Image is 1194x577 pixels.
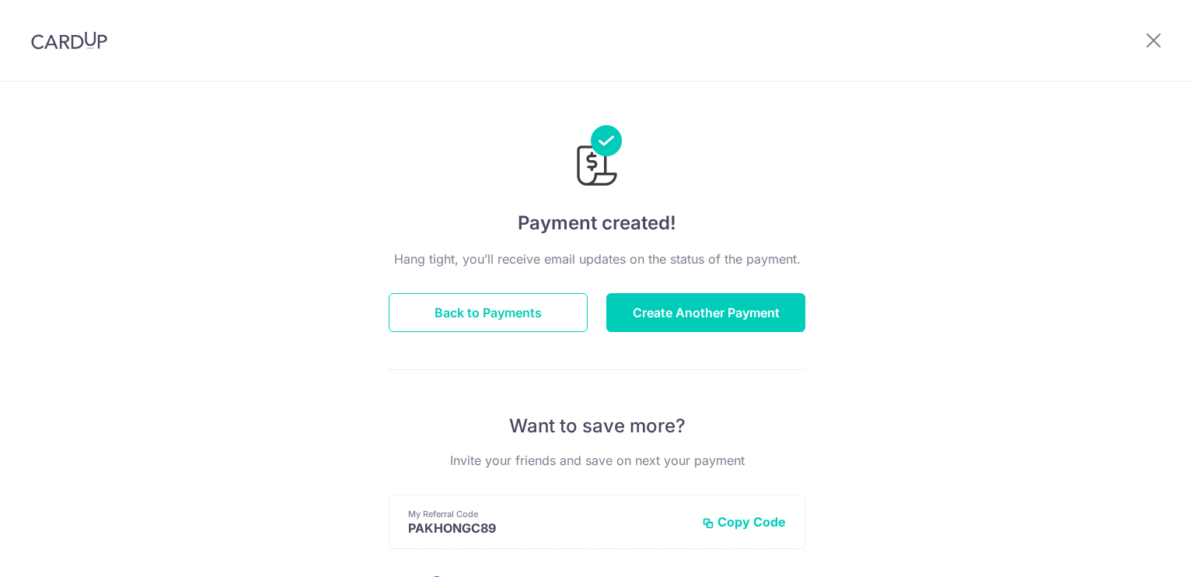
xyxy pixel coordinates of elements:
iframe: Opens a widget where you can find more information [1094,530,1178,569]
h4: Payment created! [389,209,805,237]
p: Invite your friends and save on next your payment [389,451,805,470]
p: Want to save more? [389,414,805,439]
img: Payments [572,125,622,191]
button: Create Another Payment [606,293,805,332]
p: My Referral Code [408,508,690,520]
p: PAKHONGC89 [408,520,690,536]
button: Copy Code [702,514,786,530]
p: Hang tight, you’ll receive email updates on the status of the payment. [389,250,805,268]
button: Back to Payments [389,293,588,332]
img: CardUp [31,31,107,50]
